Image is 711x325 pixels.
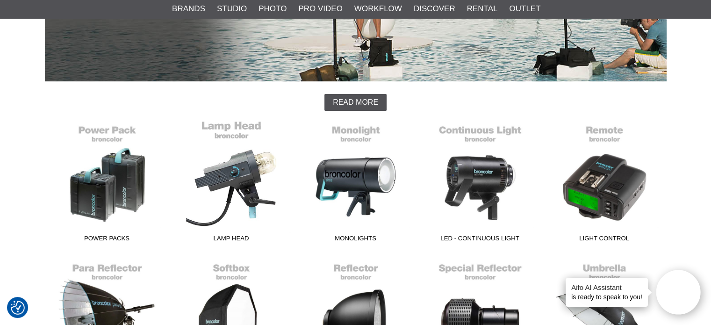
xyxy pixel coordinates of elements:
a: Pro Video [298,3,342,15]
a: LED - Continuous Light [418,120,542,246]
a: Discover [414,3,455,15]
span: Light Control [542,234,667,246]
h4: Aifo AI Assistant [571,282,642,292]
a: Rental [467,3,498,15]
a: Outlet [509,3,540,15]
div: is ready to speak to you! [566,278,648,307]
span: LED - Continuous Light [418,234,542,246]
a: Lamp Head [169,120,294,246]
a: Studio [217,3,247,15]
img: Revisit consent button [11,301,25,315]
a: Light Control [542,120,667,246]
span: Power Packs [45,234,169,246]
a: Photo [259,3,287,15]
a: Monolights [294,120,418,246]
span: Read more [333,98,378,107]
a: Power Packs [45,120,169,246]
a: Brands [172,3,205,15]
span: Monolights [294,234,418,246]
span: Lamp Head [169,234,294,246]
button: Consent Preferences [11,299,25,316]
a: Workflow [354,3,402,15]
